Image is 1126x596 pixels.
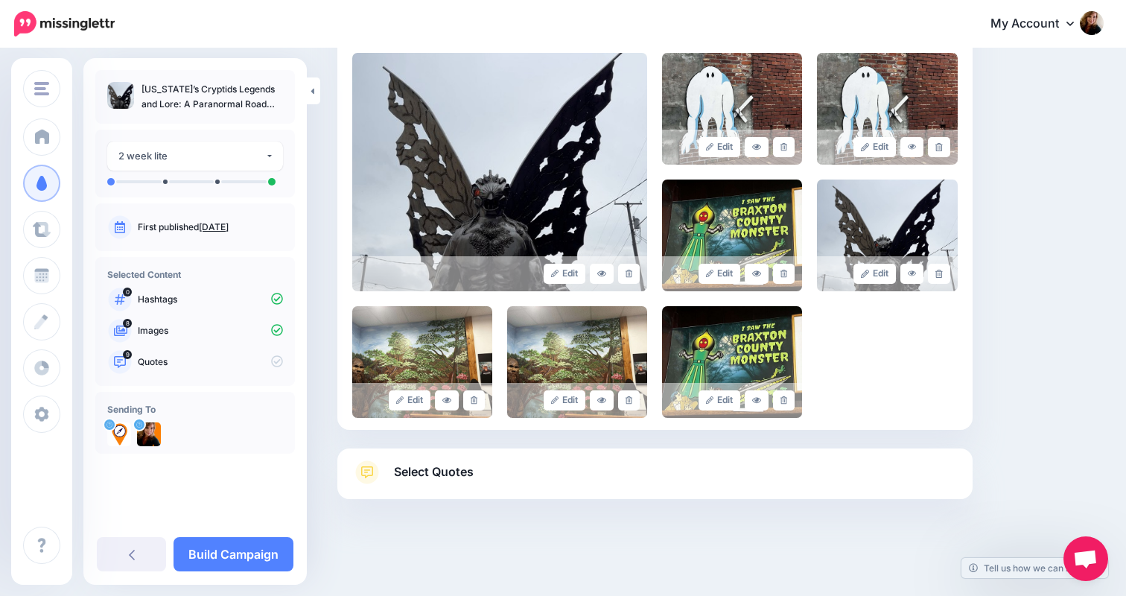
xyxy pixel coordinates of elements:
[507,306,647,418] img: 21b034989404ea67adb9a2eb5c0a6058_large.jpg
[662,53,802,165] img: 8841ba8bff773c845a0b75fc6bfc854c_large.jpg
[976,6,1104,42] a: My Account
[138,324,283,337] p: Images
[699,137,741,157] a: Edit
[107,404,283,415] h4: Sending To
[817,180,957,291] img: 0067fdb85cadd3f73d6a6f198c970510_large.jpg
[662,306,802,418] img: 2a437f1d19396430f7624f0a3cd35f24_large.jpg
[389,390,431,410] a: Edit
[107,422,131,446] img: csKwNHXX-39252.jpg
[544,264,586,284] a: Edit
[352,306,492,418] img: 8e23ad9db9af5ca53d88673110401019_large.jpg
[141,82,283,112] p: [US_STATE]’s Cryptids Legends and Lore: A Paranormal Road Trip Through the Mountain State
[14,11,115,37] img: Missinglettr
[199,221,229,232] a: [DATE]
[123,350,132,359] span: 9
[699,264,741,284] a: Edit
[138,221,283,234] p: First published
[352,460,958,499] a: Select Quotes
[352,53,647,291] img: 686149fec03f8b1f418b9cde3e9de566_large.jpg
[662,180,802,291] img: 5d04407f71b707eb5e9f6df32a2d30f2_large.jpg
[394,462,474,482] span: Select Quotes
[34,82,49,95] img: menu.png
[123,288,132,297] span: 0
[138,355,283,369] p: Quotes
[961,558,1108,578] a: Tell us how we can improve
[107,82,134,109] img: 686149fec03f8b1f418b9cde3e9de566_thumb.jpg
[699,390,741,410] a: Edit
[137,422,161,446] img: CrCkkAto-9884.jpg
[544,390,586,410] a: Edit
[118,148,265,165] div: 2 week lite
[138,293,283,306] p: Hashtags
[853,137,896,157] a: Edit
[123,319,132,328] span: 8
[853,264,896,284] a: Edit
[1063,536,1108,581] a: Open chat
[107,269,283,280] h4: Selected Content
[817,53,957,165] img: a517dea7a659be2d71a31129758b7d94_large.jpg
[107,142,283,171] button: 2 week lite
